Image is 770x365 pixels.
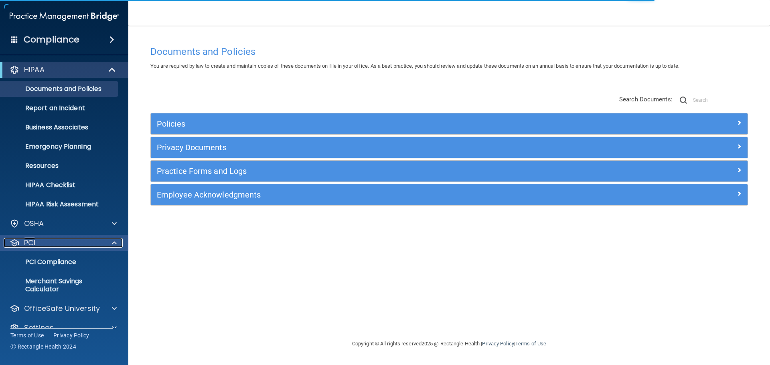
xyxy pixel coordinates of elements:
[5,162,115,170] p: Resources
[157,190,592,199] h5: Employee Acknowledgments
[5,181,115,189] p: HIPAA Checklist
[24,323,54,333] p: Settings
[515,341,546,347] a: Terms of Use
[150,63,679,69] span: You are required by law to create and maintain copies of these documents on file in your office. ...
[303,331,596,357] div: Copyright © All rights reserved 2025 @ Rectangle Health | |
[5,85,115,93] p: Documents and Policies
[24,304,100,313] p: OfficeSafe University
[10,219,117,228] a: OSHA
[24,65,45,75] p: HIPAA
[157,141,742,154] a: Privacy Documents
[5,123,115,131] p: Business Associates
[10,238,117,248] a: PCI
[53,331,89,339] a: Privacy Policy
[10,8,119,24] img: PMB logo
[157,165,742,177] a: Practice Forms and Logs
[5,277,115,293] p: Merchant Savings Calculator
[157,143,592,152] h5: Privacy Documents
[619,96,673,103] span: Search Documents:
[680,97,687,104] img: ic-search.3b580494.png
[150,46,748,57] h4: Documents and Policies
[693,94,748,106] input: Search
[5,104,115,112] p: Report an Incident
[10,331,44,339] a: Terms of Use
[5,143,115,151] p: Emergency Planning
[24,238,35,248] p: PCI
[5,258,115,266] p: PCI Compliance
[157,119,592,128] h5: Policies
[24,34,79,45] h4: Compliance
[5,200,115,208] p: HIPAA Risk Assessment
[10,343,76,351] span: Ⓒ Rectangle Health 2024
[10,323,117,333] a: Settings
[24,219,44,228] p: OSHA
[10,65,116,75] a: HIPAA
[482,341,514,347] a: Privacy Policy
[157,188,742,201] a: Employee Acknowledgments
[10,304,117,313] a: OfficeSafe University
[157,117,742,130] a: Policies
[157,167,592,175] h5: Practice Forms and Logs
